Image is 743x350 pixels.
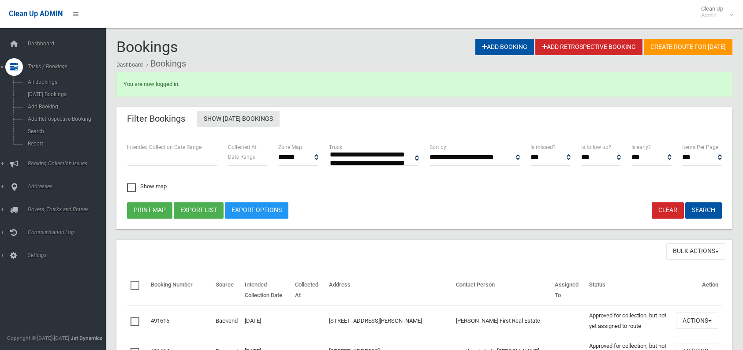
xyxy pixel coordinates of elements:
button: Actions [676,313,718,329]
th: Assigned To [551,275,586,305]
small: Admin [701,12,723,19]
button: Bulk Actions [666,243,725,260]
a: 491615 [151,317,169,324]
a: Clear [652,202,684,219]
span: [DATE] Bookings [25,91,105,97]
span: Tasks / Bookings [25,63,112,70]
td: Backend [212,305,241,336]
span: Show map [127,183,167,189]
a: Show [DATE] Bookings [197,111,280,127]
span: Addresses [25,183,112,190]
th: Booking Number [147,275,212,305]
span: Bookings [116,38,178,56]
a: Dashboard [116,62,143,68]
span: Report [25,141,105,147]
a: Create route for [DATE] [644,39,732,55]
div: You are now logged in. [116,72,732,97]
th: Source [212,275,241,305]
button: Search [685,202,722,219]
th: Status [586,275,672,305]
strong: Jet Dynamics [71,335,102,341]
td: [DATE] [241,305,291,336]
span: Copyright © [DATE]-[DATE] [7,335,69,341]
span: Add Retrospective Booking [25,116,105,122]
label: Truck [329,142,342,152]
header: Filter Bookings [116,110,196,127]
a: Export Options [225,202,288,219]
td: [PERSON_NAME] First Real Estate [452,305,551,336]
span: Dashboard [25,41,112,47]
span: Clean Up [697,5,732,19]
span: Clean Up ADMIN [9,10,63,18]
li: Bookings [144,56,186,72]
a: Add Booking [475,39,534,55]
th: Collected At [291,275,325,305]
span: Booking Collection Issues [25,160,112,167]
span: Settings [25,252,112,258]
th: Address [325,275,452,305]
button: Print map [127,202,172,219]
td: Approved for collection, but not yet assigned to route [586,305,672,336]
span: Add Booking [25,104,105,110]
th: Intended Collection Date [241,275,291,305]
th: Action [672,275,722,305]
th: Contact Person [452,275,551,305]
span: All Bookings [25,79,105,85]
a: [STREET_ADDRESS][PERSON_NAME] [329,317,422,324]
span: Drivers, Trucks and Routes [25,206,112,212]
button: Export list [174,202,224,219]
span: Search [25,128,105,134]
span: Communication Log [25,229,112,235]
a: Add Retrospective Booking [535,39,642,55]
